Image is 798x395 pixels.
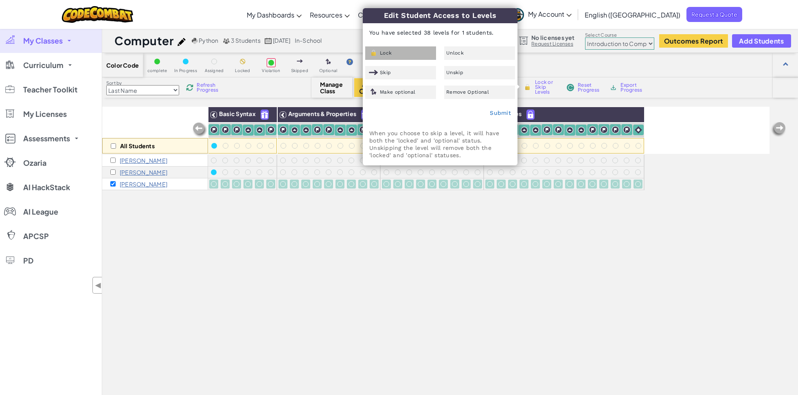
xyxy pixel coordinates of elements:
p: All Students [120,143,155,149]
span: Ozaria [23,159,46,167]
span: English ([GEOGRAPHIC_DATA]) [585,11,680,19]
span: Lock [380,50,392,55]
label: Select Course [585,32,654,38]
img: avatar [511,8,524,22]
img: IconChallengeLevel.svg [325,126,333,134]
img: IconFreeLevelv2.svg [362,110,369,119]
img: Arrow_Left_Inactive.png [192,122,208,138]
img: IconLock.svg [523,83,532,91]
span: Unskip [446,70,463,75]
span: Curriculum [358,11,392,19]
span: No licenses yet [531,34,574,41]
h1: Computer [114,33,173,48]
span: Assessments [23,135,70,142]
img: IconPracticeLevel.svg [521,127,528,134]
img: IconChallengeLevel.svg [600,126,608,134]
img: IconChallengeLevel.svg [623,126,631,134]
a: Submit [490,110,511,116]
span: complete [147,68,167,73]
img: python.png [192,38,198,44]
img: IconChallengeLevel.svg [267,126,275,134]
img: IconArchive.svg [609,84,617,91]
span: Curriculum [23,61,64,69]
img: CodeCombat logo [62,6,133,23]
a: Resources [306,4,354,26]
span: Assigned [205,68,224,73]
img: IconOptionalLevel.svg [326,59,331,65]
span: Reset Progress [578,83,602,92]
img: IconChallengeLevel.svg [233,126,241,134]
span: Resources [310,11,342,19]
span: Basic Syntax [219,110,256,117]
img: IconPracticeLevel.svg [291,127,298,134]
img: IconPracticeLevel.svg [566,127,573,134]
img: IconPracticeLevel.svg [348,127,355,134]
span: Skip [380,70,391,75]
img: IconChallengeLevel.svg [279,126,287,134]
img: IconChallengeLevel.svg [612,126,619,134]
span: Color Code [106,62,139,68]
span: Skipped [291,68,308,73]
img: IconOptionalLevel.svg [369,88,378,96]
img: IconChallengeLevel.svg [543,126,551,134]
p: Sarah Weller [120,181,167,187]
img: IconChallengeLevel.svg [359,126,367,134]
p: You have selected 38 levels for 1 students. [363,23,517,42]
a: English ([GEOGRAPHIC_DATA]) [581,4,684,26]
span: Violation [262,68,280,73]
img: IconPracticeLevel.svg [245,127,252,134]
span: My Licenses [23,110,67,118]
img: Arrow_Left_Inactive.png [770,121,787,138]
span: Lock or Skip Levels [535,80,559,94]
a: Request a Quote [686,7,742,22]
span: Export Progress [620,83,645,92]
span: Optional [319,68,338,73]
span: ◀ [95,279,102,291]
span: Make optional [380,90,415,94]
img: IconReset.svg [566,84,574,91]
p: Collin Russell Hover [120,169,167,176]
span: Remove Optional [446,90,489,94]
span: Locked [235,68,250,73]
span: Arguments & Properties [288,110,356,117]
img: IconPracticeLevel.svg [532,127,539,134]
p: Hailey H [120,157,167,164]
img: IconPaidLevel.svg [527,110,534,119]
img: IconFreeLevelv2.svg [261,110,268,119]
h3: Edit Student Access to Levels [363,8,517,23]
span: In Progress [174,68,197,73]
img: IconSkippedLevel.svg [369,69,378,76]
span: 3 Students [231,37,261,44]
img: IconPracticeLevel.svg [578,127,585,134]
span: [DATE] [273,37,290,44]
span: My Account [528,10,572,18]
span: Add Students [739,37,784,44]
img: IconPracticeLevel.svg [256,127,263,134]
a: My Dashboards [243,4,306,26]
button: Outcomes Report [659,34,728,48]
span: Python [199,37,218,44]
img: IconReload.svg [186,84,193,91]
span: Teacher Toolkit [23,86,77,93]
img: iconPencil.svg [178,38,186,46]
a: My Account [506,2,576,27]
img: IconChallengeLevel.svg [589,126,596,134]
img: IconChallengeLevel.svg [313,126,321,134]
span: My Dashboards [247,11,294,19]
img: IconChallengeLevel.svg [210,126,218,134]
span: AI HackStack [23,184,70,191]
div: in-school [295,37,322,44]
img: IconSkippedLevel.svg [297,59,303,63]
p: When you choose to skip a level, it will have both the 'locked' and 'optional' status. Unskipping... [369,129,511,159]
img: IconChallengeLevel.svg [555,126,562,134]
span: Unlock [446,50,464,55]
button: Add Students [732,34,791,48]
img: IconLock.svg [369,49,378,57]
span: My Classes [23,37,63,44]
span: Refresh Progress [197,83,222,92]
button: Assign Content [354,78,391,97]
img: IconPracticeLevel.svg [337,127,344,134]
img: calendar.svg [265,38,272,44]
